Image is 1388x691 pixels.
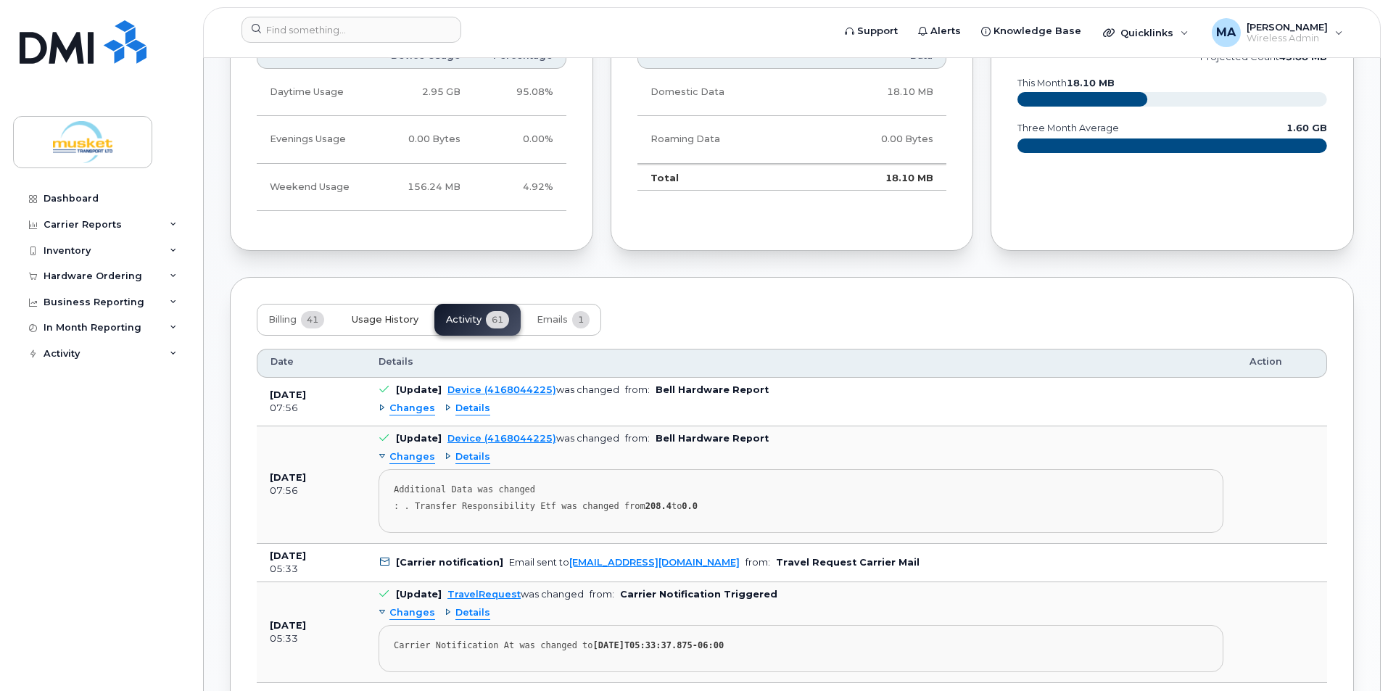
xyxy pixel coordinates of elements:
div: Email sent to [509,557,740,568]
td: 0.00% [474,116,566,163]
span: from: [745,557,770,568]
span: Changes [389,402,435,415]
div: was changed [447,433,619,444]
a: Support [835,17,908,46]
span: from: [625,433,650,444]
td: 2.95 GB [371,69,474,116]
td: 0.00 Bytes [811,116,946,163]
text: this month [1017,78,1115,88]
div: 07:56 [270,484,352,497]
tspan: 18.10 MB [1067,78,1115,88]
td: 18.10 MB [811,164,946,191]
span: Knowledge Base [994,24,1081,38]
b: [DATE] [270,550,306,561]
text: 1.60 GB [1286,123,1327,133]
b: [DATE] [270,620,306,631]
td: Domestic Data [637,69,811,116]
div: : . Transfer Responsibility Etf was changed from to [394,501,1208,512]
span: from: [625,384,650,395]
span: Wireless Admin [1247,33,1328,44]
span: Emails [537,314,568,326]
span: Details [379,355,413,368]
div: Carrier Notification At was changed to [394,640,1208,651]
td: 18.10 MB [811,69,946,116]
td: Daytime Usage [257,69,371,116]
strong: [DATE]T05:33:37.875-06:00 [593,640,724,650]
b: [DATE] [270,472,306,483]
text: three month average [1017,123,1119,133]
div: 05:33 [270,632,352,645]
strong: 0.0 [682,501,698,511]
span: [PERSON_NAME] [1247,21,1328,33]
td: Evenings Usage [257,116,371,163]
th: Action [1236,349,1327,378]
div: Melanie Ackers [1202,18,1353,47]
span: from: [590,589,614,600]
span: Support [857,24,898,38]
span: Date [270,355,294,368]
a: Alerts [908,17,971,46]
div: Additional Data was changed [394,484,1208,495]
b: [Update] [396,433,442,444]
a: Device (4168044225) [447,384,556,395]
b: [Carrier notification] [396,557,503,568]
td: Weekend Usage [257,164,371,211]
span: Alerts [930,24,961,38]
span: Usage History [352,314,418,326]
div: Quicklinks [1093,18,1199,47]
td: 0.00 Bytes [371,116,474,163]
tr: Friday from 6:00pm to Monday 8:00am [257,164,566,211]
span: 41 [301,311,324,328]
span: Changes [389,450,435,464]
b: Carrier Notification Triggered [620,589,777,600]
b: [Update] [396,589,442,600]
span: Billing [268,314,297,326]
b: Bell Hardware Report [656,433,769,444]
div: was changed [447,589,584,600]
input: Find something... [241,17,461,43]
div: 05:33 [270,563,352,576]
span: 1 [572,311,590,328]
td: Roaming Data [637,116,811,163]
span: Details [455,450,490,464]
span: Details [455,402,490,415]
b: [Update] [396,384,442,395]
b: [DATE] [270,389,306,400]
span: Quicklinks [1120,27,1173,38]
b: Bell Hardware Report [656,384,769,395]
td: 4.92% [474,164,566,211]
span: MA [1216,24,1236,41]
div: 07:56 [270,402,352,415]
b: Travel Request Carrier Mail [776,557,920,568]
div: was changed [447,384,619,395]
span: Details [455,606,490,620]
span: Changes [389,606,435,620]
td: 156.24 MB [371,164,474,211]
a: [EMAIL_ADDRESS][DOMAIN_NAME] [569,557,740,568]
td: Total [637,164,811,191]
a: Device (4168044225) [447,433,556,444]
a: TravelRequest [447,589,521,600]
td: 95.08% [474,69,566,116]
strong: 208.4 [645,501,672,511]
tr: Weekdays from 6:00pm to 8:00am [257,116,566,163]
a: Knowledge Base [971,17,1091,46]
